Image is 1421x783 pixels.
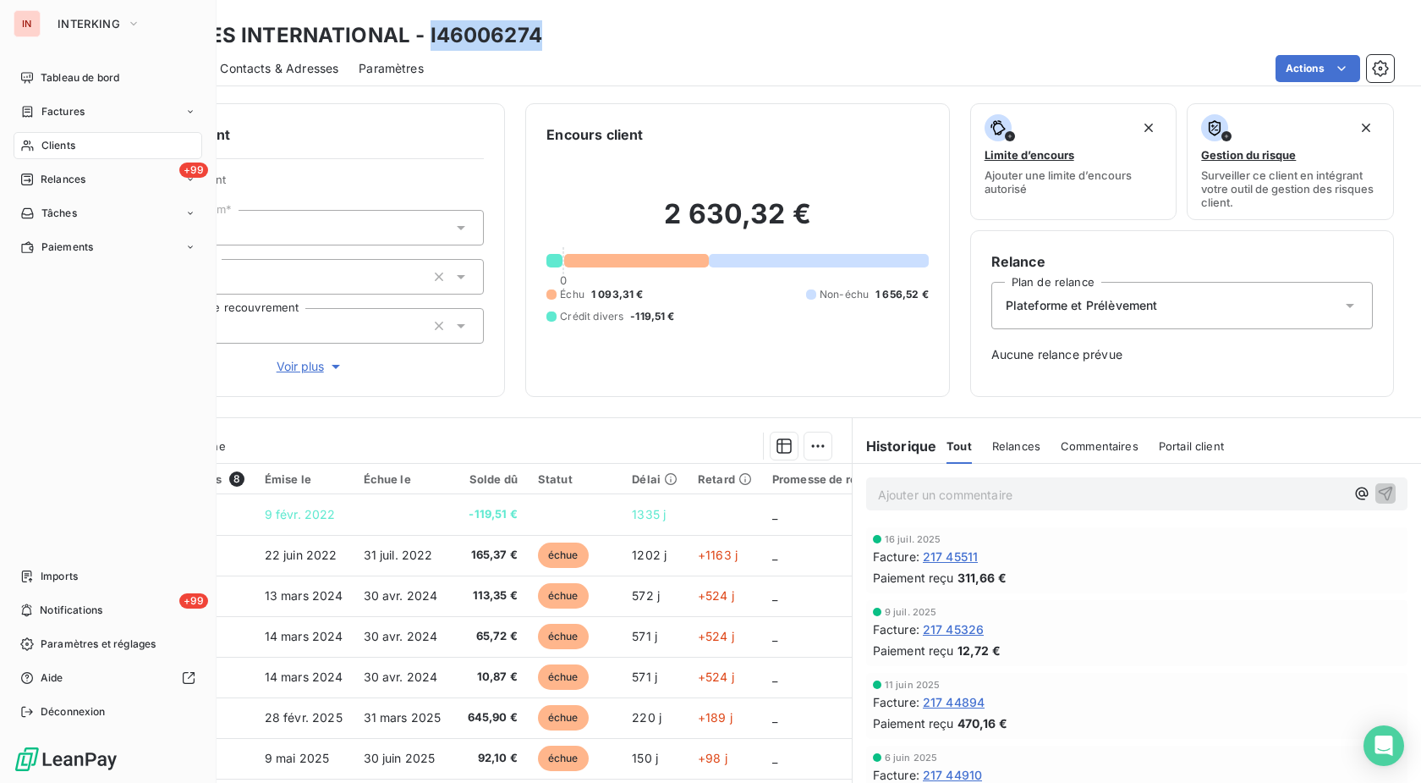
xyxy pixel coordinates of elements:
span: échue [538,664,589,690]
span: Contacts & Adresses [220,60,338,77]
span: échue [538,705,589,731]
span: 30 avr. 2024 [364,670,438,684]
span: +189 j [698,710,732,725]
span: Relances [41,172,85,187]
span: 217 45326 [923,620,984,638]
span: Portail client [1159,439,1224,453]
h2: 2 630,32 € [546,197,928,248]
span: _ [772,751,777,765]
span: Paramètres et réglages [41,637,156,652]
span: 165,37 € [461,547,518,564]
div: Émise le [265,472,343,486]
h3: HERMES INTERNATIONAL - I46006274 [149,20,542,51]
span: +524 j [698,629,734,643]
span: +1163 j [698,548,738,562]
span: 16 juil. 2025 [885,534,941,544]
span: 8 [229,471,244,487]
button: Gestion du risqueSurveiller ce client en intégrant votre outil de gestion des risques client. [1187,103,1394,220]
span: _ [772,710,777,725]
span: 10,87 € [461,669,518,686]
span: 31 mars 2025 [364,710,442,725]
span: 571 j [632,629,657,643]
span: échue [538,746,589,771]
span: Tableau de bord [41,70,119,85]
span: 65,72 € [461,628,518,645]
span: Plateforme et Prélèvement [1006,297,1158,314]
span: _ [772,507,777,521]
span: Gestion du risque [1201,148,1296,162]
span: Facture : [873,620,919,638]
span: Paiement reçu [873,642,954,659]
div: Délai [632,472,678,486]
span: Aucune relance prévue [991,346,1373,363]
span: +98 j [698,751,727,765]
div: Promesse de règlement [772,472,903,486]
div: IN [14,10,41,37]
span: 11 juin 2025 [885,680,941,690]
div: Retard [698,472,752,486]
span: 13 mars 2024 [265,588,343,603]
span: 14 mars 2024 [265,670,343,684]
span: _ [772,670,777,684]
h6: Encours client [546,124,643,145]
span: Paiements [41,240,93,255]
span: 1335 j [632,507,666,521]
span: 1202 j [632,548,667,562]
h6: Historique [853,436,937,456]
span: 0 [560,273,567,287]
span: échue [538,624,589,649]
span: 9 mai 2025 [265,751,330,765]
span: Surveiller ce client en intégrant votre outil de gestion des risques client. [1201,168,1380,209]
span: Échu [560,287,584,302]
span: 9 juil. 2025 [885,607,937,617]
span: échue [538,543,589,568]
span: Aide [41,670,63,686]
span: 9 févr. 2022 [265,507,336,521]
span: 1 656,52 € [875,287,929,302]
span: 31 juil. 2022 [364,548,433,562]
div: Statut [538,472,612,486]
span: Tâches [41,206,77,221]
span: échue [538,583,589,609]
span: +99 [179,163,208,178]
span: 6 juin 2025 [885,753,938,763]
span: Ajouter une limite d’encours autorisé [985,168,1163,196]
span: +524 j [698,670,734,684]
span: 30 avr. 2024 [364,588,438,603]
span: 217 45511 [923,548,978,565]
h6: Informations client [102,124,484,145]
span: 28 févr. 2025 [265,710,343,725]
span: 572 j [632,588,660,603]
span: Paiement reçu [873,569,954,587]
span: Limite d’encours [985,148,1074,162]
span: -119,51 € [630,309,674,324]
button: Voir plus [136,357,484,376]
span: 92,10 € [461,750,518,767]
div: Échue le [364,472,442,486]
span: Relances [992,439,1040,453]
span: 311,66 € [957,569,1007,587]
span: Déconnexion [41,704,106,720]
span: 113,35 € [461,587,518,604]
span: 30 avr. 2024 [364,629,438,643]
span: _ [772,588,777,603]
span: Crédit divers [560,309,623,324]
span: 150 j [632,751,658,765]
span: 12,72 € [957,642,1001,659]
span: INTERKING [58,17,120,30]
span: 217 44894 [923,693,985,711]
span: Propriétés Client [136,173,484,196]
img: Logo LeanPay [14,746,118,773]
button: Actions [1276,55,1360,82]
div: Solde dû [461,472,518,486]
span: +99 [179,593,208,609]
span: 470,16 € [957,714,1007,732]
span: Imports [41,569,78,584]
span: Facture : [873,693,919,711]
span: Notifications [40,603,102,618]
span: Facture : [873,548,919,565]
span: 220 j [632,710,661,725]
span: _ [772,548,777,562]
h6: Relance [991,251,1373,272]
span: +524 j [698,588,734,603]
